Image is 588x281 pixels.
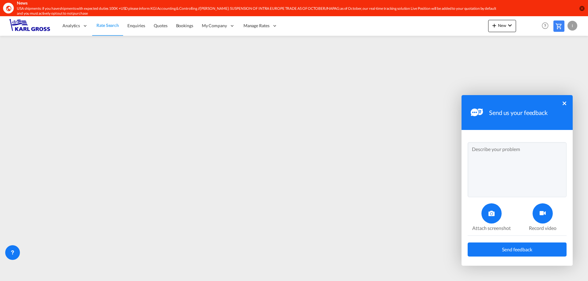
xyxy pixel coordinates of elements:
md-icon: icon-earth [6,5,12,11]
span: New [491,23,514,28]
div: Help [540,20,553,31]
span: Bookings [176,23,193,28]
img: 3269c73066d711f095e541db4db89301.png [9,19,51,33]
div: My Company [198,16,239,36]
div: I [567,21,577,31]
a: Enquiries [123,16,149,36]
span: Analytics [62,23,80,29]
span: My Company [202,23,227,29]
div: Manage Rates [239,16,282,36]
a: Quotes [149,16,171,36]
span: Manage Rates [243,23,269,29]
md-icon: icon-plus 400-fg [491,22,498,29]
span: Enquiries [127,23,145,28]
span: Help [540,20,550,31]
span: Rate Search [96,23,119,28]
button: icon-close-circle [579,5,585,11]
a: Rate Search [92,16,123,36]
div: Analytics [58,16,92,36]
button: icon-plus 400-fgNewicon-chevron-down [488,20,516,32]
a: Bookings [172,16,198,36]
md-icon: icon-chevron-down [506,22,514,29]
div: USA shipments: if you have shipments with expected duties 100K +USD please inform KGI Accounting ... [17,6,498,17]
span: Quotes [154,23,167,28]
